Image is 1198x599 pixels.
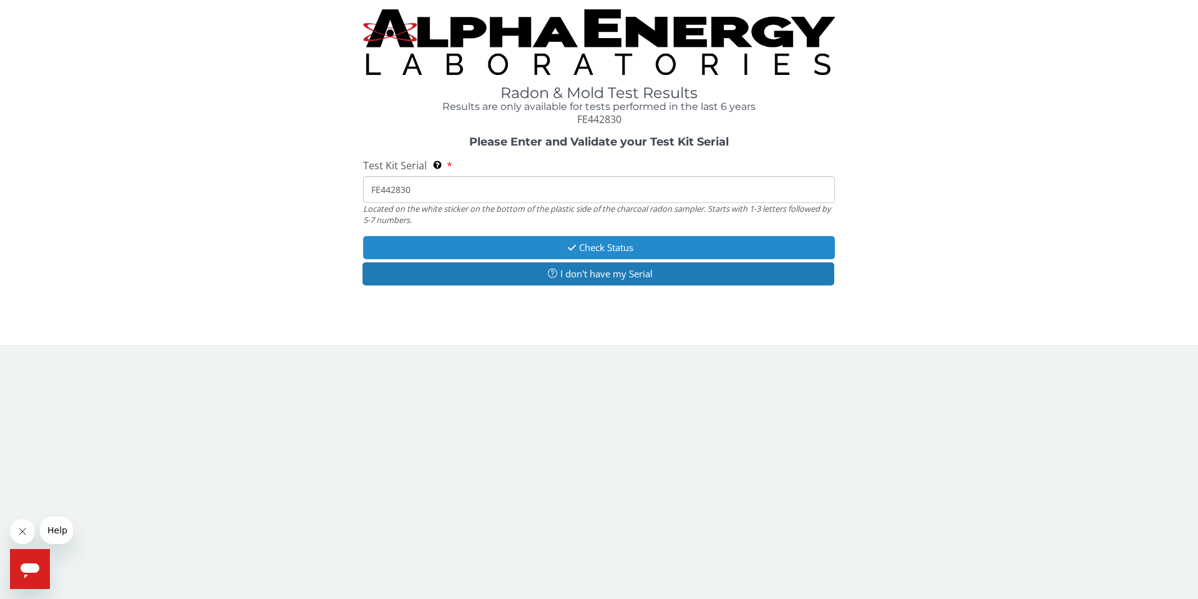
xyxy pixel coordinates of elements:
h4: Results are only available for tests performed in the last 6 years [363,101,835,112]
img: TightCrop.jpg [363,9,835,75]
iframe: Message from company [40,517,73,544]
strong: Please Enter and Validate your Test Kit Serial [469,135,729,149]
iframe: Button to launch messaging window [10,549,50,589]
span: FE442830 [577,112,621,126]
button: I don't have my Serial [363,262,834,285]
iframe: Close message [10,519,35,544]
button: Check Status [363,236,835,259]
span: Test Kit Serial [363,159,427,172]
h1: Radon & Mold Test Results [363,85,835,101]
div: Located on the white sticker on the bottom of the plastic side of the charcoal radon sampler. Sta... [363,203,835,226]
